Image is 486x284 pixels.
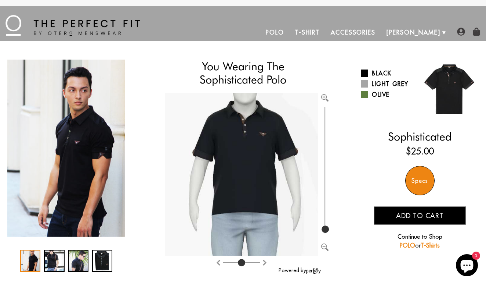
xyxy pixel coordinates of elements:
ins: $25.00 [406,145,434,158]
h1: You Wearing The Sophisticated Polo [165,60,321,86]
span: Add to cart [396,212,443,220]
img: The Perfect Fit - by Otero Menswear - Logo [6,15,140,36]
button: Zoom out [321,242,329,249]
a: Powered by [279,267,321,274]
a: T-Shirt [289,24,325,41]
button: Add to cart [374,206,466,225]
a: Polo [260,24,290,41]
a: Light Grey [361,79,414,88]
p: Continue to Shop or [374,232,466,250]
img: Zoom in [321,94,329,102]
img: Rotate clockwise [215,260,221,266]
div: 2 / 4 [44,250,64,272]
img: 019.jpg [420,60,479,119]
div: 3 / 4 [68,250,88,272]
img: user-account-icon.png [457,28,465,36]
div: 1 / 4 [20,250,40,272]
button: Rotate counter clockwise [262,258,268,266]
img: Rotate counter clockwise [262,260,268,266]
inbox-online-store-chat: Shopify online store chat [454,254,480,278]
div: 1 / 4 [7,60,125,237]
button: Rotate clockwise [215,258,221,266]
a: POLO [400,242,415,249]
a: Black [361,69,414,78]
a: [PERSON_NAME] [381,24,446,41]
img: shopping-bag-icon.png [472,28,480,36]
div: 4 / 4 [92,250,112,272]
a: T-Shirts [421,242,440,249]
a: Accessories [325,24,381,41]
img: IMG_2215_copy_36f57b9c-8390-45a9-9ca2-faecd04841ef_340x.jpg [7,60,125,237]
a: Olive [361,90,414,99]
img: Brand%2fOtero%2f10004-v2-R%2f56%2f7-L%2fAv%2f29e03969-7dea-11ea-9f6a-0e35f21fd8c2%2fBlack%2f1%2ff... [165,93,322,260]
img: perfitly-logo_73ae6c82-e2e3-4a36-81b1-9e913f6ac5a1.png [306,268,321,274]
img: Zoom out [321,244,329,251]
div: Specs [405,166,435,195]
h2: Sophisticated [361,130,479,143]
button: Zoom in [321,93,329,100]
